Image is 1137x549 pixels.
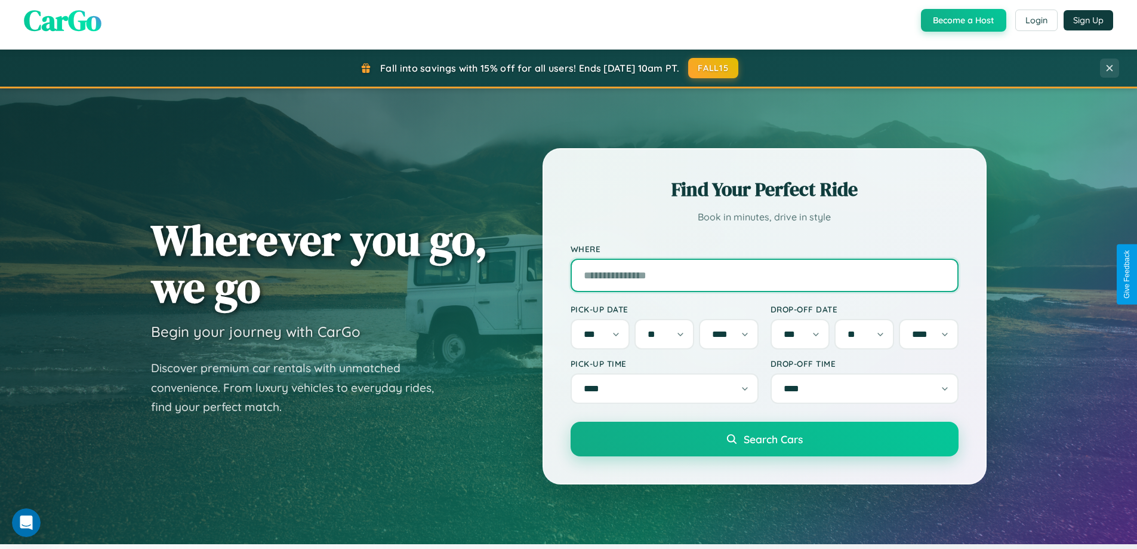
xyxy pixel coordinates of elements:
button: Search Cars [571,422,959,456]
button: Become a Host [921,9,1006,32]
h1: Wherever you go, we go [151,216,488,311]
button: Login [1015,10,1058,31]
label: Pick-up Date [571,304,759,314]
h3: Begin your journey with CarGo [151,323,360,341]
span: CarGo [24,1,101,40]
label: Where [571,244,959,254]
iframe: Intercom live chat [12,508,41,537]
p: Discover premium car rentals with unmatched convenience. From luxury vehicles to everyday rides, ... [151,358,449,417]
label: Pick-up Time [571,358,759,369]
label: Drop-off Date [771,304,959,314]
h2: Find Your Perfect Ride [571,176,959,203]
button: Sign Up [1064,10,1113,30]
label: Drop-off Time [771,358,959,369]
span: Fall into savings with 15% off for all users! Ends [DATE] 10am PT. [380,62,679,74]
p: Book in minutes, drive in style [571,208,959,226]
button: FALL15 [688,58,738,78]
div: Give Feedback [1123,250,1131,299]
span: Search Cars [744,433,803,446]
